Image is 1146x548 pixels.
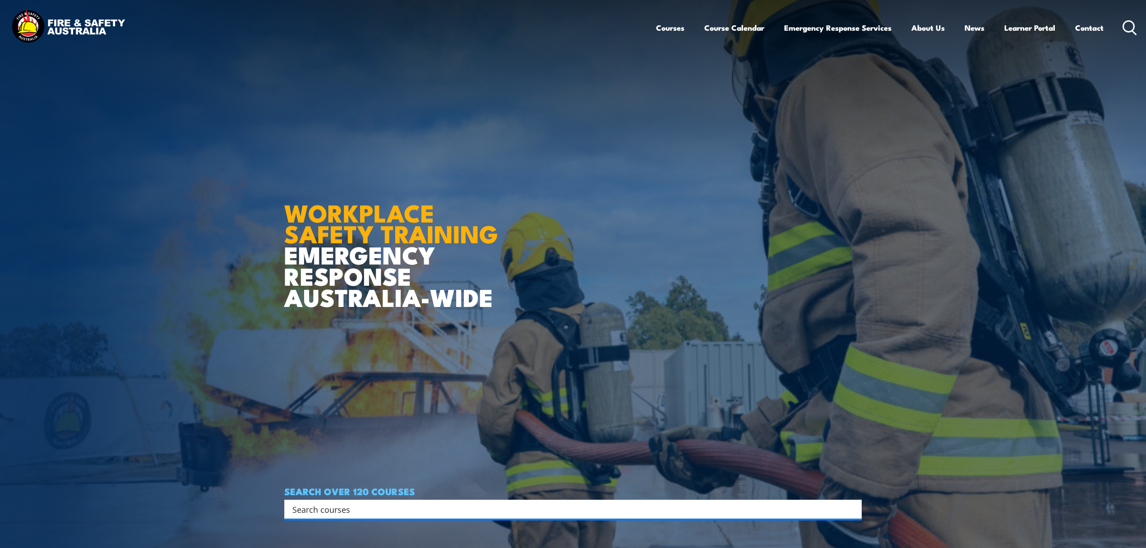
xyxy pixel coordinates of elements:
button: Search magnifier button [846,503,859,515]
strong: WORKPLACE SAFETY TRAINING [284,193,498,252]
a: News [965,16,984,40]
a: About Us [911,16,945,40]
a: Courses [656,16,684,40]
a: Course Calendar [704,16,764,40]
a: Learner Portal [1004,16,1055,40]
input: Search input [292,502,842,516]
form: Search form [294,503,844,515]
h1: EMERGENCY RESPONSE AUSTRALIA-WIDE [284,179,505,307]
a: Contact [1075,16,1104,40]
h4: SEARCH OVER 120 COURSES [284,486,862,496]
a: Emergency Response Services [784,16,892,40]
